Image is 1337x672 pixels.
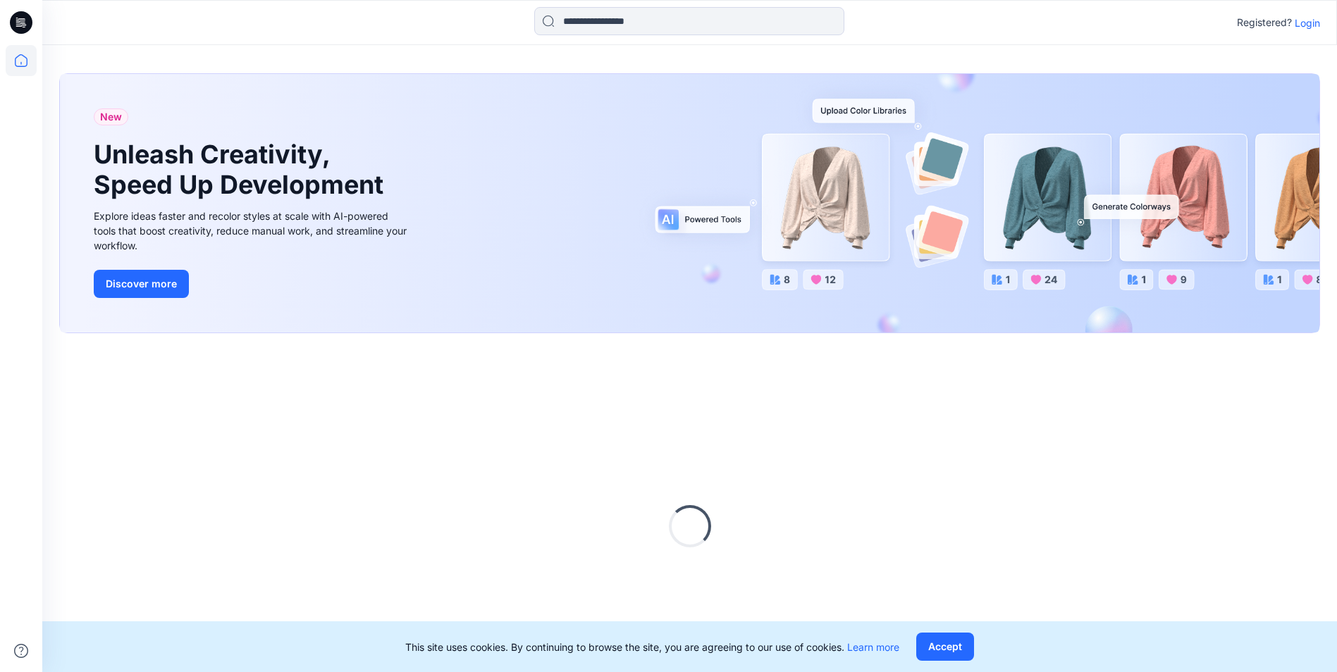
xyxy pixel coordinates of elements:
p: This site uses cookies. By continuing to browse the site, you are agreeing to our use of cookies. [405,640,899,654]
h1: Unleash Creativity, Speed Up Development [94,139,390,200]
div: Explore ideas faster and recolor styles at scale with AI-powered tools that boost creativity, red... [94,209,411,253]
a: Learn more [847,641,899,653]
a: Discover more [94,270,411,298]
button: Discover more [94,270,189,298]
span: New [100,108,122,125]
p: Registered? [1237,14,1292,31]
p: Login [1295,15,1320,30]
button: Accept [916,633,974,661]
